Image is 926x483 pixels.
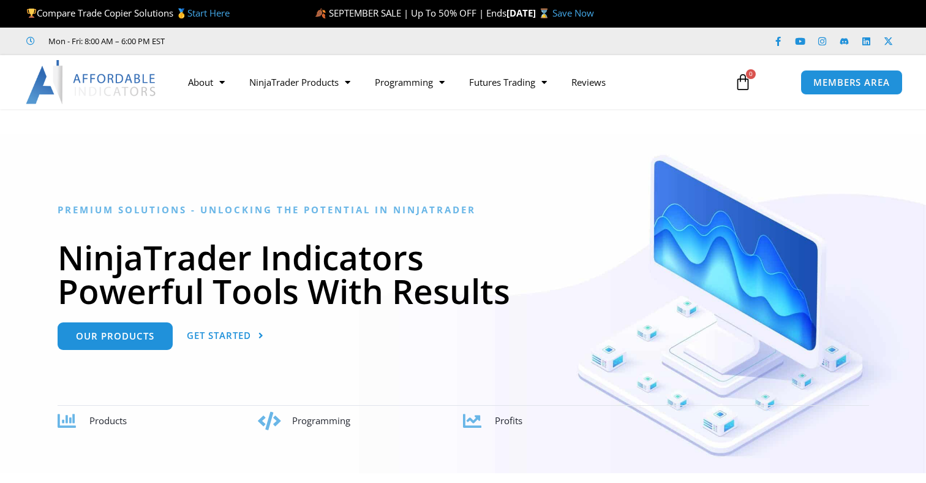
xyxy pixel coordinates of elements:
a: MEMBERS AREA [800,70,903,95]
nav: Menu [176,68,722,96]
span: Get Started [187,331,251,340]
strong: [DATE] ⌛ [506,7,552,19]
a: Get Started [187,322,264,350]
a: Our Products [58,322,173,350]
a: Save Now [552,7,594,19]
span: Compare Trade Copier Solutions 🥇 [26,7,230,19]
a: About [176,68,237,96]
span: Mon - Fri: 8:00 AM – 6:00 PM EST [45,34,165,48]
a: 0 [716,64,770,100]
span: 🍂 SEPTEMBER SALE | Up To 50% OFF | Ends [315,7,506,19]
span: MEMBERS AREA [813,78,890,87]
a: Start Here [187,7,230,19]
h6: Premium Solutions - Unlocking the Potential in NinjaTrader [58,204,869,216]
a: Futures Trading [457,68,559,96]
span: Profits [495,414,522,427]
h1: NinjaTrader Indicators Powerful Tools With Results [58,240,869,308]
img: LogoAI | Affordable Indicators – NinjaTrader [26,60,157,104]
a: Programming [363,68,457,96]
span: Our Products [76,332,154,341]
iframe: Customer reviews powered by Trustpilot [182,35,366,47]
a: NinjaTrader Products [237,68,363,96]
span: Products [89,414,127,427]
span: Programming [292,414,350,427]
a: Reviews [559,68,618,96]
img: 🏆 [27,9,36,18]
span: 0 [746,69,756,79]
